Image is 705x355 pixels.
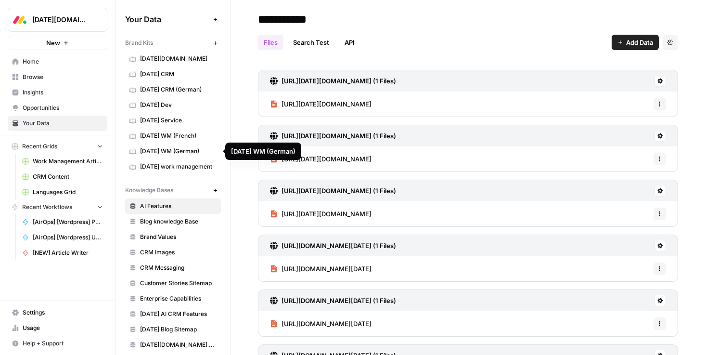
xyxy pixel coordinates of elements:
[140,325,217,334] span: [DATE] Blog Sitemap
[18,230,107,245] a: [AirOps] [Wordpress] Update Cornerstone Post
[125,39,153,47] span: Brand Kits
[18,169,107,184] a: CRM Content
[282,131,396,141] h3: [URL][DATE][DOMAIN_NAME] (1 Files)
[33,157,103,166] span: Work Management Article Grid
[140,70,217,79] span: [DATE] CRM
[33,233,103,242] span: [AirOps] [Wordpress] Update Cornerstone Post
[23,57,103,66] span: Home
[282,296,396,305] h3: [URL][DOMAIN_NAME][DATE] (1 Files)
[287,35,335,50] a: Search Test
[270,201,372,226] a: [URL][DATE][DOMAIN_NAME]
[125,214,221,229] a: Blog knowledge Base
[140,85,217,94] span: [DATE] CRM (German)
[32,15,90,25] span: [DATE][DOMAIN_NAME]
[46,38,60,48] span: New
[33,188,103,197] span: Languages Grid
[18,184,107,200] a: Languages Grid
[140,162,217,171] span: [DATE] work management
[8,8,107,32] button: Workspace: Monday.com
[33,249,103,257] span: [NEW] Article Writer
[140,101,217,109] span: [DATE] Dev
[282,241,396,250] h3: [URL][DOMAIN_NAME][DATE] (1 Files)
[270,235,396,256] a: [URL][DOMAIN_NAME][DATE] (1 Files)
[23,119,103,128] span: Your Data
[125,159,221,174] a: [DATE] work management
[23,308,103,317] span: Settings
[270,180,396,201] a: [URL][DATE][DOMAIN_NAME] (1 Files)
[140,248,217,257] span: CRM Images
[125,97,221,113] a: [DATE] Dev
[282,264,372,274] span: [URL][DOMAIN_NAME][DATE]
[33,172,103,181] span: CRM Content
[612,35,659,50] button: Add Data
[125,13,209,25] span: Your Data
[231,146,295,156] div: [DATE] WM (German)
[140,279,217,288] span: Customer Stories Sitemap
[125,82,221,97] a: [DATE] CRM (German)
[33,218,103,226] span: [AirOps] [Wordpress] Publish Cornerstone Post
[140,294,217,303] span: Enterprise Capabilities
[270,256,372,281] a: [URL][DOMAIN_NAME][DATE]
[282,209,372,219] span: [URL][DATE][DOMAIN_NAME]
[140,116,217,125] span: [DATE] Service
[270,311,372,336] a: [URL][DOMAIN_NAME][DATE]
[140,54,217,63] span: [DATE][DOMAIN_NAME]
[8,100,107,116] a: Opportunities
[8,69,107,85] a: Browse
[140,217,217,226] span: Blog knowledge Base
[18,154,107,169] a: Work Management Article Grid
[8,139,107,154] button: Recent Grids
[140,263,217,272] span: CRM Messaging
[125,291,221,306] a: Enterprise Capabilities
[140,202,217,210] span: AI Features
[140,233,217,241] span: Brand Values
[125,113,221,128] a: [DATE] Service
[270,290,396,311] a: [URL][DOMAIN_NAME][DATE] (1 Files)
[125,322,221,337] a: [DATE] Blog Sitemap
[125,128,221,144] a: [DATE] WM (French)
[140,341,217,349] span: [DATE][DOMAIN_NAME] AI offering
[22,142,57,151] span: Recent Grids
[22,203,72,211] span: Recent Workflows
[23,104,103,112] span: Opportunities
[8,85,107,100] a: Insights
[140,310,217,318] span: [DATE] AI CRM Features
[125,337,221,353] a: [DATE][DOMAIN_NAME] AI offering
[140,147,217,156] span: [DATE] WM (German)
[125,198,221,214] a: AI Features
[282,319,372,329] span: [URL][DOMAIN_NAME][DATE]
[125,186,173,195] span: Knowledge Bases
[339,35,360,50] a: API
[270,146,372,171] a: [URL][DATE][DOMAIN_NAME]
[8,320,107,336] a: Usage
[125,51,221,66] a: [DATE][DOMAIN_NAME]
[11,11,28,28] img: Monday.com Logo
[8,54,107,69] a: Home
[270,125,396,146] a: [URL][DATE][DOMAIN_NAME] (1 Files)
[125,306,221,322] a: [DATE] AI CRM Features
[8,116,107,131] a: Your Data
[23,88,103,97] span: Insights
[125,245,221,260] a: CRM Images
[125,229,221,245] a: Brand Values
[18,245,107,261] a: [NEW] Article Writer
[8,36,107,50] button: New
[125,276,221,291] a: Customer Stories Sitemap
[23,324,103,332] span: Usage
[258,35,283,50] a: Files
[282,99,372,109] span: [URL][DATE][DOMAIN_NAME]
[23,339,103,348] span: Help + Support
[282,186,396,196] h3: [URL][DATE][DOMAIN_NAME] (1 Files)
[23,73,103,81] span: Browse
[270,92,372,117] a: [URL][DATE][DOMAIN_NAME]
[125,66,221,82] a: [DATE] CRM
[282,76,396,86] h3: [URL][DATE][DOMAIN_NAME] (1 Files)
[282,154,372,164] span: [URL][DATE][DOMAIN_NAME]
[8,200,107,214] button: Recent Workflows
[18,214,107,230] a: [AirOps] [Wordpress] Publish Cornerstone Post
[8,305,107,320] a: Settings
[125,260,221,276] a: CRM Messaging
[270,70,396,92] a: [URL][DATE][DOMAIN_NAME] (1 Files)
[140,131,217,140] span: [DATE] WM (French)
[626,38,653,47] span: Add Data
